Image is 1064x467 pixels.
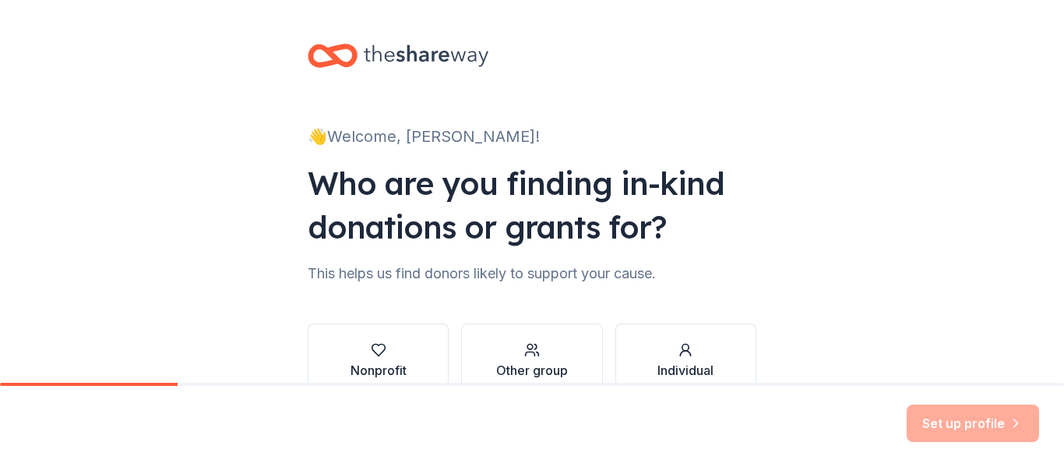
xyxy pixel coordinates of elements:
div: Nonprofit [351,361,407,380]
button: Other group [461,324,602,398]
div: This helps us find donors likely to support your cause. [308,261,756,286]
div: Individual [657,361,713,380]
button: Nonprofit [308,324,449,398]
div: Who are you finding in-kind donations or grants for? [308,161,756,249]
div: 👋 Welcome, [PERSON_NAME]! [308,124,756,149]
div: Other group [496,361,568,380]
button: Individual [615,324,756,398]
